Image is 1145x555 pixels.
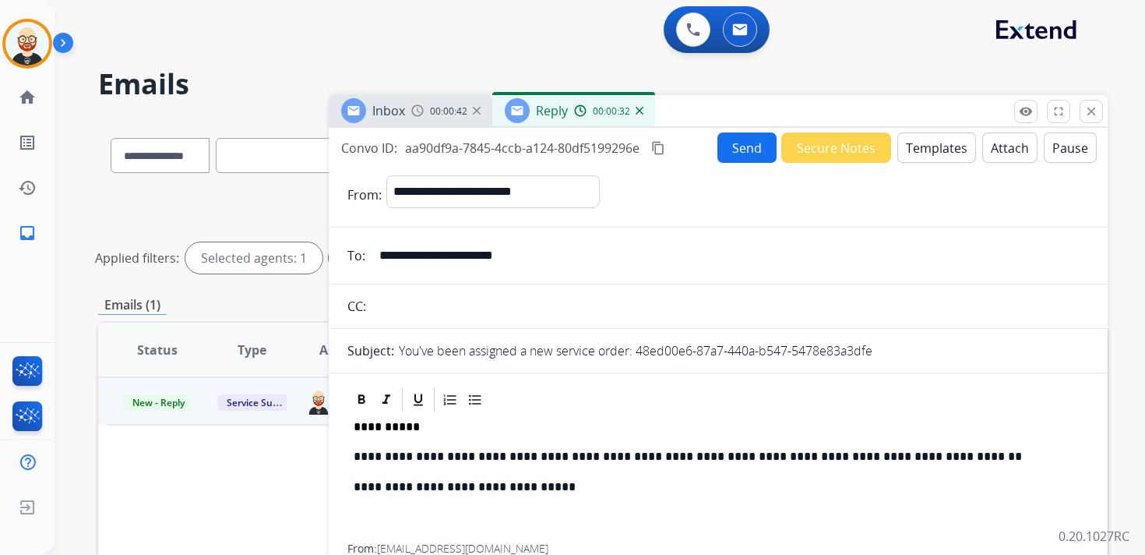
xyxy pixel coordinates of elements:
button: Pause [1044,133,1097,163]
span: Status [137,341,178,359]
span: aa90df9a-7845-4ccb-a124-80df5199296e [405,140,639,157]
button: Send [717,133,777,163]
button: Attach [982,133,1038,163]
span: Type [238,341,266,359]
mat-icon: list_alt [18,133,37,152]
p: From: [347,186,382,204]
p: Emails (1) [98,295,167,315]
mat-icon: remove_red_eye [1019,104,1033,118]
span: New - Reply [123,394,194,411]
p: You've been assigned a new service order: 48ed00e6-87a7-440a-b547-5478e83a3dfe [399,341,872,360]
span: 00:00:42 [430,105,467,118]
img: avatar [5,22,49,65]
span: Inbox [372,102,405,119]
span: Assignee [319,341,374,359]
img: agent-avatar [306,387,331,414]
div: Ordered List [439,388,462,412]
div: Bullet List [463,388,487,412]
span: 00:00:32 [593,105,630,118]
p: To: [347,246,365,265]
p: Convo ID: [341,139,397,157]
span: Service Support [217,394,306,411]
mat-icon: fullscreen [1052,104,1066,118]
p: Subject: [347,341,394,360]
mat-icon: content_copy [651,141,665,155]
mat-icon: close [1084,104,1098,118]
div: Bold [350,388,373,412]
div: Italic [375,388,398,412]
button: Templates [897,133,976,163]
span: Reply [536,102,568,119]
div: Underline [407,388,430,412]
p: Applied filters: [95,249,179,267]
button: Secure Notes [781,133,891,163]
h2: Emails [98,69,1108,100]
p: 0.20.1027RC [1059,527,1129,546]
mat-icon: home [18,88,37,107]
div: Selected agents: 1 [185,242,322,274]
p: CC: [347,297,366,316]
mat-icon: history [18,179,37,197]
mat-icon: inbox [18,224,37,242]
